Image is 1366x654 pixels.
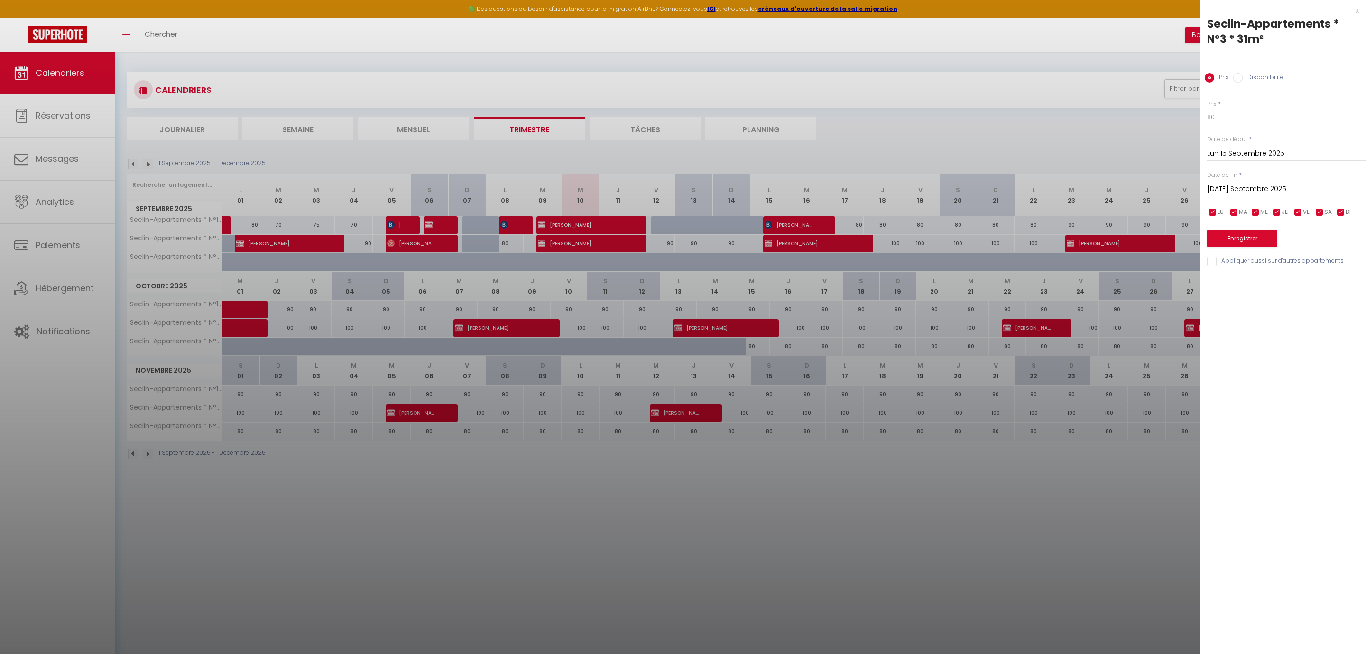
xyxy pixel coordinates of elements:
label: Date de fin [1207,171,1237,180]
span: JE [1282,208,1288,217]
button: Enregistrer [1207,230,1277,247]
span: DI [1346,208,1351,217]
span: MA [1239,208,1247,217]
span: LU [1218,208,1224,217]
button: Ouvrir le widget de chat LiveChat [8,4,36,32]
label: Prix [1207,100,1217,109]
label: Date de début [1207,135,1247,144]
div: x [1200,5,1359,16]
span: VE [1303,208,1310,217]
label: Prix [1214,73,1228,83]
div: Seclin-Appartements * N°3 * 31m² [1207,16,1359,46]
span: ME [1260,208,1268,217]
span: SA [1324,208,1332,217]
label: Disponibilité [1243,73,1283,83]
